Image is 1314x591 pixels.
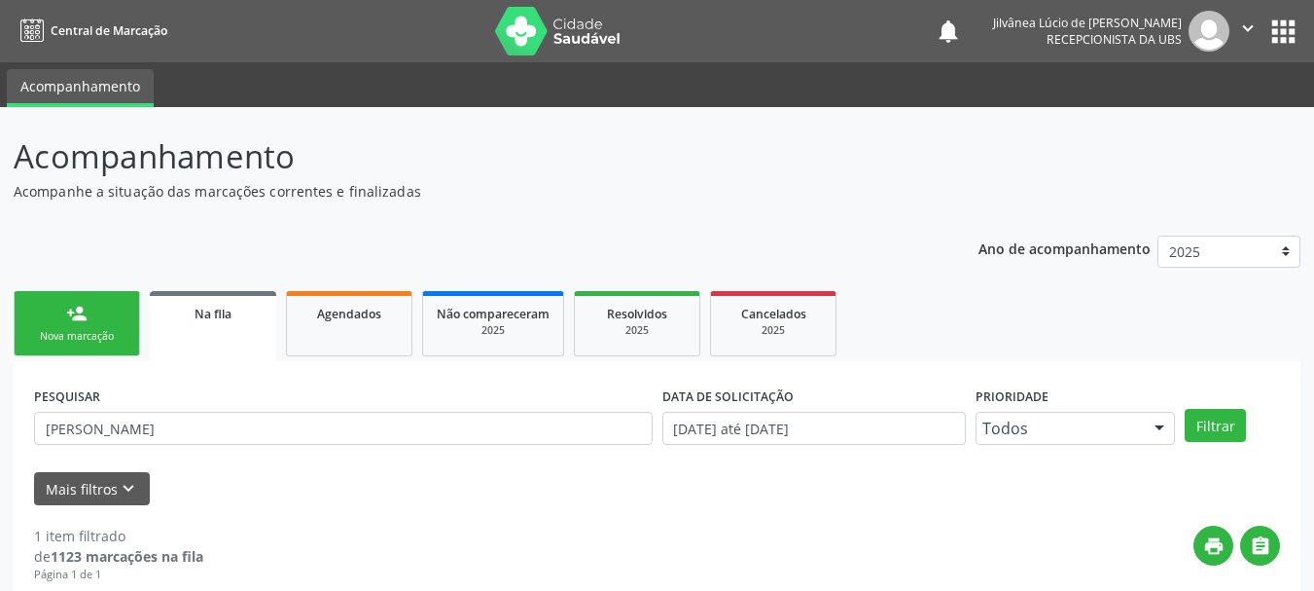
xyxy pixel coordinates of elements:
div: 2025 [437,323,550,338]
span: Recepcionista da UBS [1047,31,1182,48]
div: person_add [66,303,88,324]
i: keyboard_arrow_down [118,478,139,499]
a: Acompanhamento [7,69,154,107]
a: Central de Marcação [14,15,167,47]
input: Selecione um intervalo [662,412,967,445]
div: de [34,546,203,567]
button: apps [1266,15,1300,49]
i:  [1237,18,1259,39]
div: 1 item filtrado [34,526,203,546]
strong: 1123 marcações na fila [51,547,203,566]
button: Mais filtroskeyboard_arrow_down [34,472,150,506]
input: Nome, CNS [34,412,653,445]
div: Página 1 de 1 [34,567,203,583]
label: DATA DE SOLICITAÇÃO [662,382,794,412]
div: Nova marcação [28,329,125,344]
label: PESQUISAR [34,382,100,412]
i:  [1250,536,1271,557]
span: Agendados [317,306,381,322]
button: notifications [935,18,962,45]
p: Acompanhe a situação das marcações correntes e finalizadas [14,181,914,202]
button:  [1229,11,1266,52]
i: print [1203,536,1225,557]
button: print [1193,526,1233,566]
div: 2025 [725,323,822,338]
button: Filtrar [1185,409,1246,442]
div: Jilvânea Lúcio de [PERSON_NAME] [993,15,1182,31]
span: Não compareceram [437,306,550,322]
p: Acompanhamento [14,132,914,181]
span: Na fila [195,306,231,322]
label: Prioridade [976,382,1048,412]
p: Ano de acompanhamento [978,236,1151,260]
button:  [1240,526,1280,566]
span: Resolvidos [607,306,667,322]
span: Cancelados [741,306,806,322]
img: img [1189,11,1229,52]
span: Central de Marcação [51,22,167,39]
div: 2025 [588,323,686,338]
span: Todos [982,419,1135,438]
